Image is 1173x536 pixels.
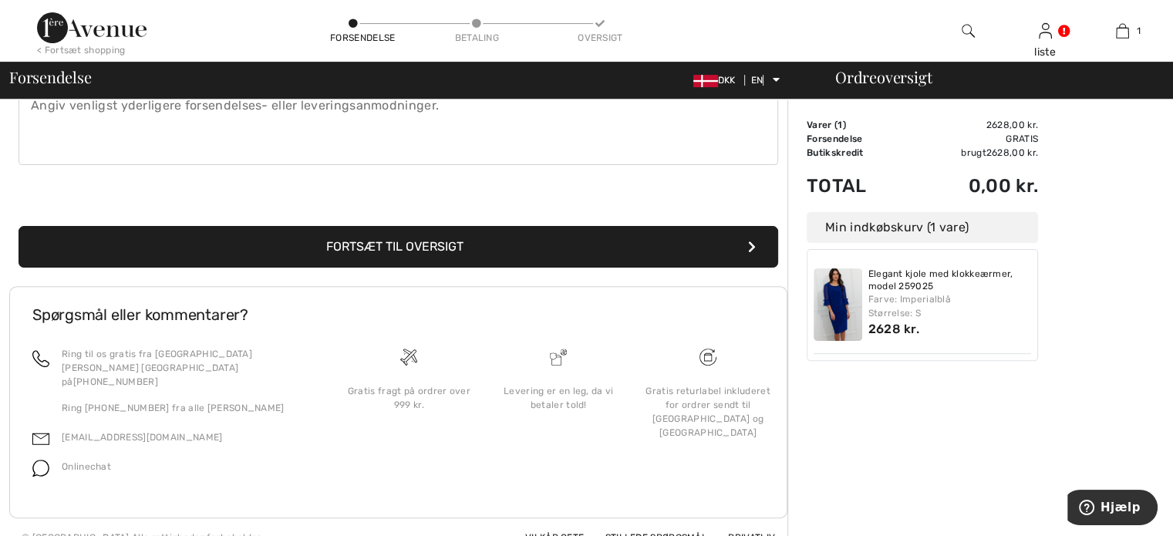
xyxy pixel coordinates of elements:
font: Ordreoversigt [835,66,932,87]
font: 2628,00 kr. [986,120,1038,130]
font: Fortsæt til oversigt [326,239,463,254]
img: Elegant kjole med klokkeærmer, model 259025 [814,268,862,341]
a: 1 [1084,22,1160,40]
img: opkald [32,350,49,367]
font: liste [1034,46,1056,59]
font: Butikskredit [807,147,864,158]
a: Log ind [1039,23,1052,38]
img: søg på hjemmesiden [962,22,975,40]
a: Elegant kjole med klokkeærmer, model 259025 [868,268,1032,292]
font: brugt [961,147,986,158]
font: 1 [838,120,842,130]
font: DKK [718,75,736,86]
font: 2628 kr. [868,322,919,336]
font: Ring [PHONE_NUMBER] fra alle [PERSON_NAME] [62,403,285,413]
button: Fortsæt til oversigt [19,226,778,268]
font: Min indkøbskurv (1 vare) [825,220,969,234]
font: 0,00 kr. [969,175,1038,197]
img: Levering er en leg, da vi betaler told! [550,349,567,366]
img: Danske kroner [693,75,718,87]
a: [EMAIL_ADDRESS][DOMAIN_NAME] [62,432,222,443]
img: Gratis fragt på ordrer over 999 kr. [400,349,417,366]
font: Gratis [1006,133,1038,144]
img: e-mail [32,430,49,447]
font: Betaling [455,32,499,43]
font: Gratis fragt på ordrer over 999 kr. [348,386,470,410]
font: Total [807,175,867,197]
font: 1 [1137,25,1141,36]
font: Forsendelse [807,133,862,144]
font: < Fortsæt shopping [37,45,125,56]
font: Forsendelse [330,32,395,43]
font: Onlinechat [62,461,111,472]
img: Min taske [1116,22,1129,40]
img: Mine oplysninger [1039,22,1052,40]
font: Forsendelse [9,66,92,87]
font: [PHONE_NUMBER] [73,376,158,387]
img: 1ère Avenue [37,12,147,43]
font: 2628,00 kr. [986,147,1038,158]
img: Gratis fragt på ordrer over 999 kr. [699,349,716,366]
font: Elegant kjole med klokkeærmer, model 259025 [868,268,1013,292]
font: Ring til os gratis fra [GEOGRAPHIC_DATA] [PERSON_NAME] [GEOGRAPHIC_DATA] på [62,349,252,387]
img: snak [32,460,49,477]
font: EN [751,75,763,86]
font: Levering er en leg, da vi betaler told! [504,386,614,410]
font: Farve: Imperialblå [868,294,951,305]
font: Varer ( [807,120,838,130]
iframe: Åbner en widget, hvor du kan finde flere oplysninger [1067,490,1158,528]
font: Oversigt [578,32,622,43]
font: Størrelse: S [868,308,922,319]
font: Gratis returlabel inkluderet for ordrer sendt til [GEOGRAPHIC_DATA] og [GEOGRAPHIC_DATA] [645,386,770,438]
font: Spørgsmål eller kommentarer? [32,305,248,324]
font: ) [842,120,845,130]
